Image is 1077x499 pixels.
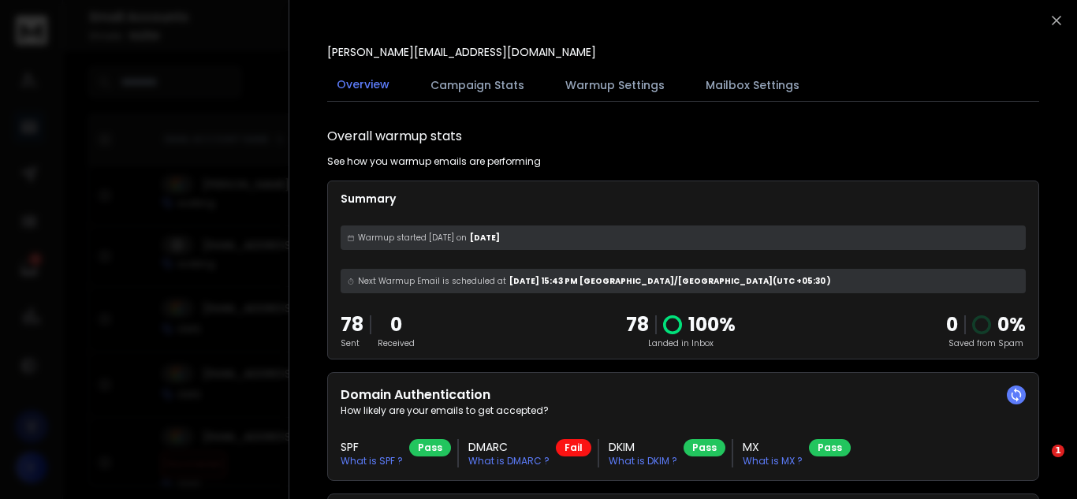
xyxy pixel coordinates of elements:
p: What is DMARC ? [468,455,550,467]
p: How likely are your emails to get accepted? [341,404,1026,417]
span: Next Warmup Email is scheduled at [358,275,506,287]
div: Pass [684,439,725,456]
h1: Overall warmup stats [327,127,462,146]
p: See how you warmup emails are performing [327,155,541,168]
p: Received [378,337,415,349]
p: What is DKIM ? [609,455,677,467]
h2: Domain Authentication [341,385,1026,404]
p: Landed in Inbox [626,337,736,349]
p: Sent [341,337,363,349]
p: What is MX ? [743,455,803,467]
button: Mailbox Settings [696,68,809,102]
div: Pass [409,439,451,456]
p: 100 % [688,312,736,337]
span: 1 [1052,445,1064,457]
div: [DATE] 15:43 PM [GEOGRAPHIC_DATA]/[GEOGRAPHIC_DATA] (UTC +05:30 ) [341,269,1026,293]
p: 78 [341,312,363,337]
h3: MX [743,439,803,455]
button: Overview [327,67,399,103]
h3: DKIM [609,439,677,455]
button: Warmup Settings [556,68,674,102]
h3: DMARC [468,439,550,455]
button: Campaign Stats [421,68,534,102]
p: What is SPF ? [341,455,403,467]
h3: SPF [341,439,403,455]
p: Saved from Spam [946,337,1026,349]
div: [DATE] [341,225,1026,250]
iframe: Intercom live chat [1019,445,1057,482]
p: 0 % [997,312,1026,337]
div: Fail [556,439,591,456]
span: Warmup started [DATE] on [358,232,467,244]
iframe: Intercom notifications message [762,345,1077,456]
strong: 0 [946,311,958,337]
p: 78 [626,312,649,337]
p: [PERSON_NAME][EMAIL_ADDRESS][DOMAIN_NAME] [327,44,596,60]
p: 0 [378,312,415,337]
p: Summary [341,191,1026,207]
